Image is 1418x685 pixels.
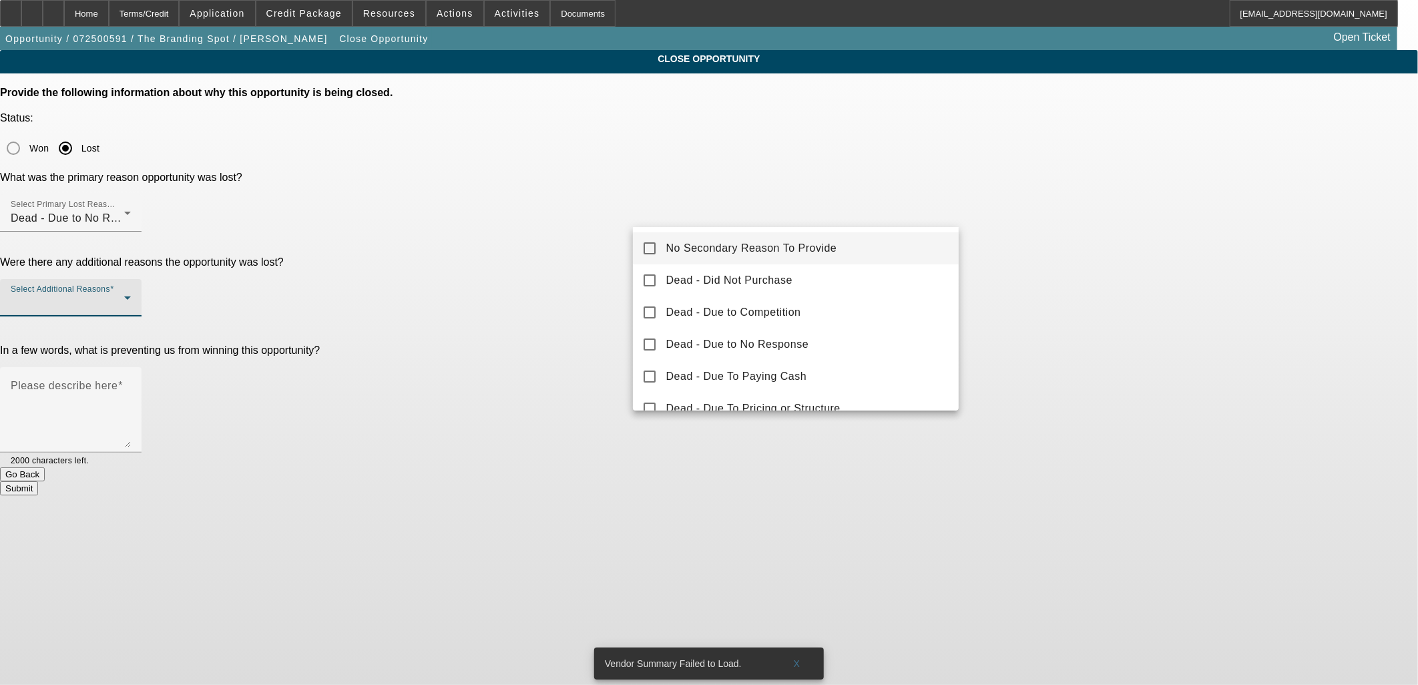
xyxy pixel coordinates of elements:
span: Dead - Due To Pricing or Structure [666,401,841,417]
span: Dead - Did Not Purchase [666,272,792,288]
span: Dead - Due to Competition [666,304,801,320]
span: No Secondary Reason To Provide [666,240,837,256]
span: Dead - Due to No Response [666,336,809,353]
span: Dead - Due To Paying Cash [666,369,807,385]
